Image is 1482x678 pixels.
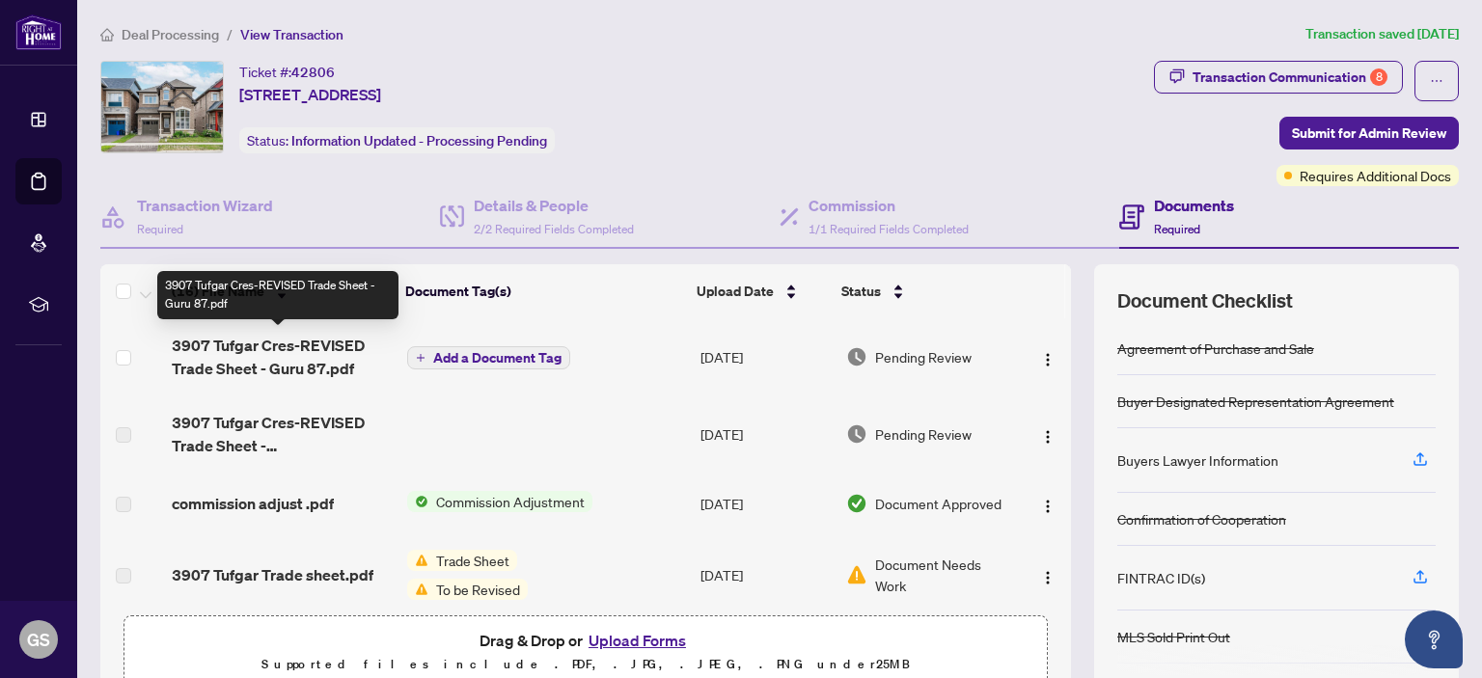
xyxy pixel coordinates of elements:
th: Status [834,264,1014,318]
span: Required [137,222,183,236]
div: Agreement of Purchase and Sale [1117,338,1314,359]
button: Logo [1032,419,1063,449]
span: Document Approved [875,493,1002,514]
article: Transaction saved [DATE] [1305,23,1459,45]
span: Information Updated - Processing Pending [291,132,547,149]
h4: Details & People [474,194,634,217]
span: Requires Additional Docs [1300,165,1451,186]
img: logo [15,14,62,50]
span: Document Needs Work [875,554,1012,596]
button: Status IconTrade SheetStatus IconTo be Revised [407,550,535,600]
span: 3907 Tufgar Cres-REVISED Trade Sheet - Guru 87.pdf [172,334,391,380]
div: Status: [239,127,555,153]
h4: Documents [1154,194,1234,217]
span: To be Revised [428,579,528,600]
h4: Transaction Wizard [137,194,273,217]
span: Pending Review [875,346,972,367]
h4: Commission [809,194,969,217]
img: Logo [1040,499,1056,514]
img: Document Status [846,423,867,445]
div: Buyers Lawyer Information [1117,449,1278,471]
span: Document Checklist [1117,287,1293,314]
span: Submit for Admin Review [1292,118,1446,149]
div: 3907 Tufgar Cres-REVISED Trade Sheet - Guru 87.pdf [157,271,398,319]
span: 1/1 Required Fields Completed [809,222,969,236]
span: Upload Date [697,281,774,302]
img: Status Icon [407,491,428,512]
span: 3907 Tufgar Cres-REVISED Trade Sheet - [PERSON_NAME] 87.pdf [172,411,391,457]
span: 2/2 Required Fields Completed [474,222,634,236]
th: Upload Date [689,264,833,318]
button: Upload Forms [583,628,692,653]
td: [DATE] [693,473,838,534]
span: Status [841,281,881,302]
img: Logo [1040,352,1056,367]
img: Document Status [846,493,867,514]
div: FINTRAC ID(s) [1117,567,1205,588]
div: Buyer Designated Representation Agreement [1117,391,1394,412]
span: commission adjust .pdf [172,492,334,515]
div: 8 [1370,68,1387,86]
span: 42806 [291,64,335,81]
button: Add a Document Tag [407,345,570,370]
div: Transaction Communication [1193,62,1387,93]
button: Status IconCommission Adjustment [407,491,592,512]
img: Logo [1040,570,1056,585]
button: Add a Document Tag [407,346,570,369]
span: Pending Review [875,423,972,445]
td: [DATE] [693,395,838,473]
span: View Transaction [240,26,343,43]
div: Confirmation of Cooperation [1117,508,1286,529]
span: Trade Sheet [428,550,517,571]
td: [DATE] [693,318,838,395]
span: plus [416,353,425,363]
button: Transaction Communication8 [1154,61,1403,94]
button: Submit for Admin Review [1279,117,1459,149]
img: IMG-W12241252_1.jpg [101,62,223,152]
th: (16) File Name [164,264,398,318]
img: Status Icon [407,550,428,571]
button: Logo [1032,488,1063,519]
button: Open asap [1405,610,1463,668]
span: GS [27,626,50,653]
span: ellipsis [1430,74,1443,88]
button: Logo [1032,341,1063,372]
img: Logo [1040,429,1056,445]
span: Deal Processing [122,26,219,43]
span: Commission Adjustment [428,491,592,512]
span: Drag & Drop or [480,628,692,653]
img: Document Status [846,346,867,367]
span: Required [1154,222,1200,236]
span: 3907 Tufgar Trade sheet.pdf [172,563,373,586]
img: Document Status [846,564,867,585]
th: Document Tag(s) [398,264,690,318]
img: Status Icon [407,579,428,600]
button: Logo [1032,559,1063,590]
span: home [100,28,114,41]
div: Ticket #: [239,61,335,83]
li: / [227,23,233,45]
span: [STREET_ADDRESS] [239,83,381,106]
td: [DATE] [693,534,838,615]
div: MLS Sold Print Out [1117,626,1230,647]
p: Supported files include .PDF, .JPG, .JPEG, .PNG under 25 MB [136,653,1035,676]
span: Add a Document Tag [433,351,562,365]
